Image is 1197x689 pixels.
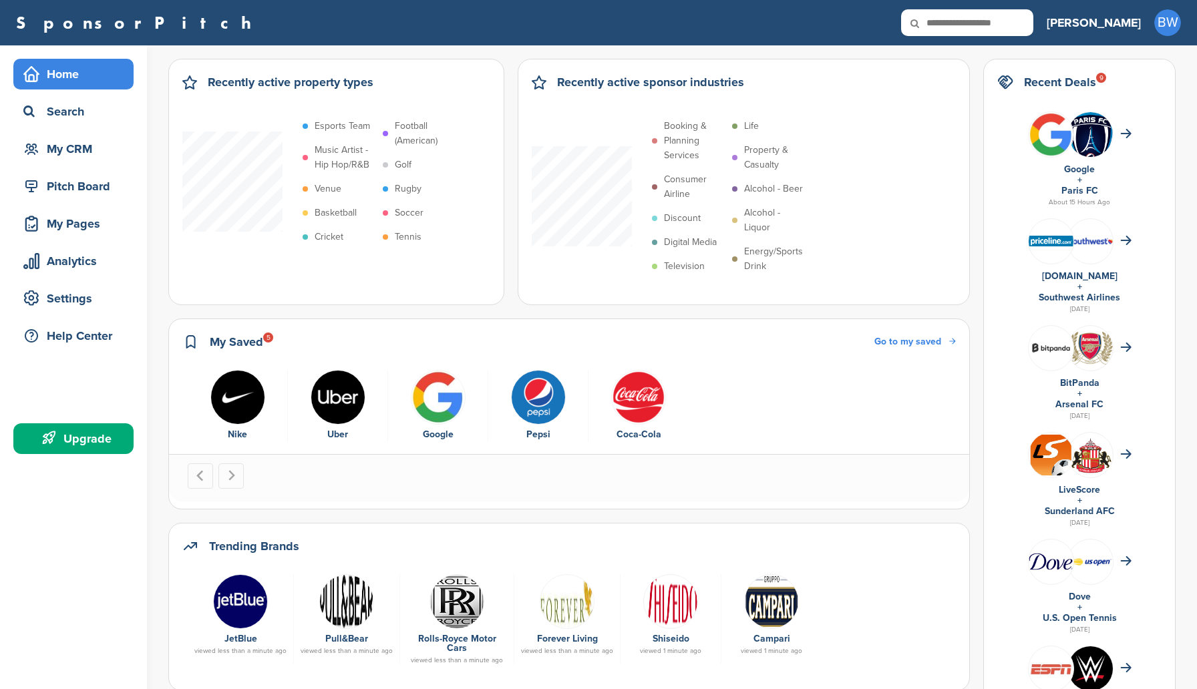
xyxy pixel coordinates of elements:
[315,206,357,220] p: Basketball
[1029,331,1073,365] img: Bitpanda7084
[1068,555,1113,567] img: Screen shot 2018 07 23 at 2.49.02 pm
[20,427,134,451] div: Upgrade
[744,119,759,134] p: Life
[295,370,381,442] a: Uber logo Uber
[407,574,507,628] a: Rr
[188,463,213,489] button: Go to last slide
[521,648,613,654] div: viewed less than a minute ago
[1068,238,1113,244] img: Southwest airlines logo 2014.svg
[13,208,134,239] a: My Pages
[20,137,134,161] div: My CRM
[1047,13,1141,32] h3: [PERSON_NAME]
[13,283,134,314] a: Settings
[20,212,134,236] div: My Pages
[1068,332,1113,365] img: Open uri20141112 64162 vhlk61?1415807597
[664,259,705,274] p: Television
[1096,73,1106,83] div: 9
[315,143,376,172] p: Music Artist - Hip Hop/R&B
[194,574,287,628] a: Vt1wgtsu 400x400
[627,648,714,654] div: viewed 1 minute ago
[997,410,1162,422] div: [DATE]
[1061,185,1098,196] a: Paris FC
[664,119,725,163] p: Booking & Planning Services
[1068,112,1113,166] img: Paris fc logo.svg
[744,244,806,274] p: Energy/Sports Drink
[1077,495,1082,506] a: +
[1029,433,1073,477] img: Livescore
[13,246,134,276] a: Analytics
[1047,8,1141,37] a: [PERSON_NAME]
[1045,505,1115,517] a: Sunderland AFC
[20,324,134,348] div: Help Center
[1039,292,1120,303] a: Southwest Airlines
[388,370,488,442] div: 3 of 5
[194,648,287,654] div: viewed less than a minute ago
[744,143,806,172] p: Property & Casualty
[664,211,701,226] p: Discount
[13,96,134,127] a: Search
[411,370,466,425] img: Bwupxdxo 400x400
[20,62,134,86] div: Home
[213,574,268,629] img: Vt1wgtsu 400x400
[874,334,956,349] a: Go to my saved
[521,574,613,628] a: Foreverlivingproducts logo
[20,249,134,273] div: Analytics
[1077,602,1082,613] a: +
[728,648,815,654] div: viewed 1 minute ago
[407,657,507,664] div: viewed less than a minute ago
[418,633,496,654] a: Rolls-Royce Motor Cars
[395,158,411,172] p: Golf
[315,230,343,244] p: Cricket
[301,648,393,654] div: viewed less than a minute ago
[595,427,682,442] div: Coca-Cola
[1077,174,1082,186] a: +
[430,574,484,629] img: Rr
[395,427,481,442] div: Google
[511,370,566,425] img: Pepsi logo
[13,171,134,202] a: Pitch Board
[488,370,588,442] div: 4 of 5
[495,370,581,442] a: Pepsi logo Pepsi
[1069,591,1091,602] a: Dove
[210,370,265,425] img: Nike logo
[319,574,374,629] img: 220px actual logo pull and bear
[315,119,370,134] p: Esports Team
[13,320,134,351] a: Help Center
[1029,553,1073,569] img: Data
[643,574,698,629] img: Shiseido logo.svg
[540,574,594,629] img: Foreverlivingproducts logo
[395,119,456,148] p: Football (American)
[13,134,134,164] a: My CRM
[1059,484,1100,495] a: LiveScore
[224,633,257,644] a: JetBlue
[288,370,388,442] div: 2 of 5
[495,427,581,442] div: Pepsi
[728,574,815,628] a: Data
[395,182,421,196] p: Rugby
[209,537,299,555] h2: Trending Brands
[1154,9,1181,36] span: BW
[16,14,260,31] a: SponsorPitch
[210,332,263,351] h2: My Saved
[13,423,134,454] a: Upgrade
[557,73,744,91] h2: Recently active sponsor industries
[325,633,368,644] a: Pull&Bear
[588,370,689,442] div: 5 of 5
[537,633,598,644] a: Forever Living
[20,286,134,310] div: Settings
[208,73,373,91] h2: Recently active property types
[664,235,717,250] p: Digital Media
[744,206,806,235] p: Alcohol - Liquor
[744,182,803,196] p: Alcohol - Beer
[1060,377,1099,389] a: BitPanda
[1064,164,1095,175] a: Google
[997,624,1162,636] div: [DATE]
[653,633,689,644] a: Shiseido
[395,230,421,244] p: Tennis
[1042,270,1118,282] a: [DOMAIN_NAME]
[13,59,134,89] a: Home
[20,174,134,198] div: Pitch Board
[301,574,393,628] a: 220px actual logo pull and bear
[295,427,381,442] div: Uber
[1029,660,1073,678] img: Screen shot 2016 05 05 at 12.09.31 pm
